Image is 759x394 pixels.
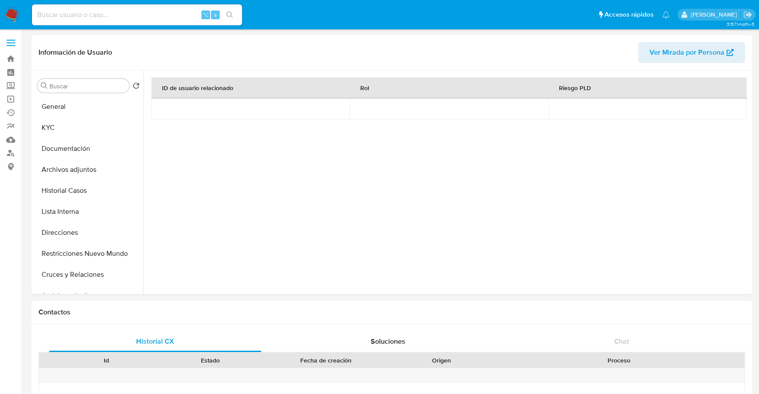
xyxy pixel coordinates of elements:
h1: Contactos [39,308,745,317]
button: Direcciones [34,222,143,243]
button: Anticipos de dinero [34,285,143,306]
button: Buscar [41,82,48,89]
button: Cruces y Relaciones [34,264,143,285]
button: Documentación [34,138,143,159]
button: Restricciones Nuevo Mundo [34,243,143,264]
div: Fecha de creación [268,356,383,365]
span: Ver Mirada por Persona [650,42,724,63]
div: Proceso [499,356,738,365]
button: Archivos adjuntos [34,159,143,180]
button: Lista Interna [34,201,143,222]
button: General [34,96,143,117]
a: Notificaciones [662,11,670,18]
h1: Información de Usuario [39,48,112,57]
button: KYC [34,117,143,138]
input: Buscar [49,82,126,90]
p: stefania.bordes@mercadolibre.com [691,10,740,19]
a: Salir [743,10,752,19]
div: Origen [395,356,487,365]
span: Accesos rápidos [604,10,654,19]
input: Buscar usuario o caso... [32,9,242,21]
span: s [214,10,217,19]
button: Historial Casos [34,180,143,201]
button: Volver al orden por defecto [133,82,140,92]
span: Historial CX [136,336,174,346]
span: Soluciones [371,336,405,346]
span: ⌥ [202,10,209,19]
button: search-icon [221,9,239,21]
div: Id [60,356,152,365]
span: Chat [614,336,629,346]
button: Ver Mirada por Persona [638,42,745,63]
div: Estado [165,356,257,365]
